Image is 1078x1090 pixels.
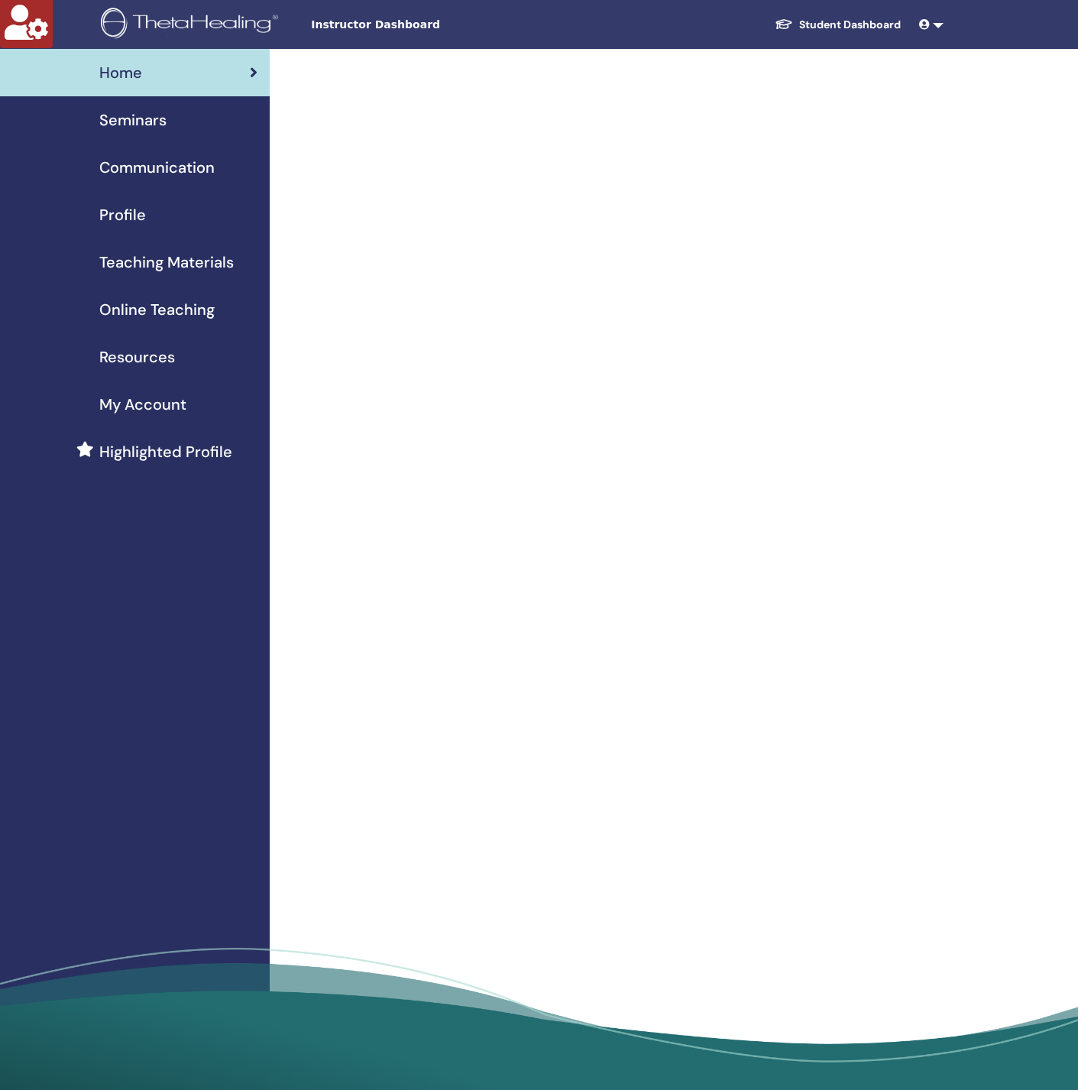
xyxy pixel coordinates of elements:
span: Home [99,61,142,84]
span: Profile [99,203,146,226]
span: Highlighted Profile [99,440,232,463]
span: Seminars [99,109,167,131]
span: Teaching Materials [99,251,234,274]
span: Resources [99,345,175,368]
span: Online Teaching [99,298,215,321]
a: Student Dashboard [762,11,913,39]
span: My Account [99,393,186,416]
img: graduation-cap-white.svg [775,18,793,31]
span: Communication [99,156,215,179]
span: Instructor Dashboard [311,17,540,33]
img: logo.png [101,8,283,42]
